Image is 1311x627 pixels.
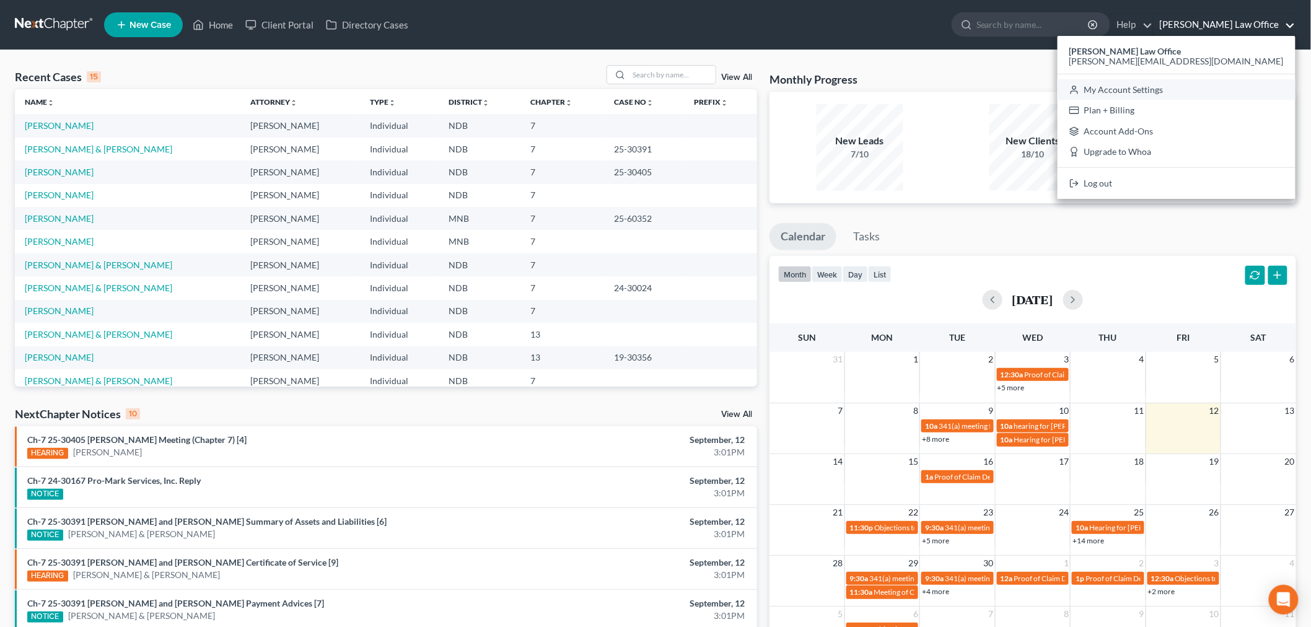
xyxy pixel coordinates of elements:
td: NDB [439,253,520,276]
span: 12a [1001,574,1013,583]
div: 3:01PM [514,446,745,458]
a: Districtunfold_more [449,97,489,107]
span: 7 [837,403,844,418]
a: Prefixunfold_more [695,97,729,107]
span: Meeting of Creditors for [PERSON_NAME] [874,587,1012,597]
h2: [DATE] [1012,293,1053,306]
td: [PERSON_NAME] [240,300,360,323]
div: 3:01PM [514,528,745,540]
td: MNB [439,230,520,253]
div: HEARING [27,448,68,459]
a: [PERSON_NAME] [73,446,142,458]
span: 23 [983,505,995,520]
td: NDB [439,300,520,323]
a: My Account Settings [1058,79,1296,100]
span: 30 [983,556,995,571]
button: day [843,266,868,283]
span: 6 [1289,352,1296,367]
div: 15 [87,71,101,82]
td: 7 [520,207,604,230]
span: [PERSON_NAME][EMAIL_ADDRESS][DOMAIN_NAME] [1069,56,1284,66]
input: Search by name... [976,13,1090,36]
span: 25 [1133,505,1146,520]
a: Help [1111,14,1152,36]
td: Individual [360,346,439,369]
td: Individual [360,160,439,183]
a: Plan + Billing [1058,100,1296,121]
div: 3:01PM [514,610,745,622]
td: Individual [360,138,439,160]
div: New Clients [989,134,1076,148]
td: Individual [360,114,439,137]
td: MNB [439,207,520,230]
a: [PERSON_NAME] [25,167,94,177]
span: 1 [912,352,919,367]
i: unfold_more [388,99,396,107]
a: [PERSON_NAME] [25,352,94,362]
button: list [868,266,892,283]
a: Typeunfold_more [370,97,396,107]
span: 31 [832,352,844,367]
span: New Case [129,20,171,30]
a: [PERSON_NAME] & [PERSON_NAME] [25,260,172,270]
span: 10a [1001,421,1013,431]
a: Chapterunfold_more [530,97,572,107]
div: New Leads [817,134,903,148]
a: [PERSON_NAME] [25,305,94,316]
span: 11:30p [850,523,874,532]
a: +2 more [1148,587,1175,596]
span: 1p [1076,574,1084,583]
td: NDB [439,184,520,207]
div: September, 12 [514,475,745,487]
td: [PERSON_NAME] [240,369,360,392]
a: Log out [1058,173,1296,194]
td: 25-30405 [604,160,685,183]
a: +14 more [1072,536,1104,545]
td: [PERSON_NAME] [240,230,360,253]
span: Objections to Discharge Due (PFMC-7) for [PERSON_NAME] [875,523,1071,532]
span: 14 [832,454,844,469]
span: Hearing for [PERSON_NAME] & [PERSON_NAME] [1014,435,1177,444]
td: Individual [360,184,439,207]
span: 9 [988,403,995,418]
td: 7 [520,184,604,207]
span: 29 [907,556,919,571]
td: 19-30356 [604,346,685,369]
a: Upgrade to Whoa [1058,142,1296,163]
span: 9:30a [925,523,944,532]
a: [PERSON_NAME] [25,120,94,131]
span: Fri [1177,332,1190,343]
i: unfold_more [47,99,55,107]
span: 16 [983,454,995,469]
i: unfold_more [482,99,489,107]
span: 4 [1138,352,1146,367]
div: September, 12 [514,556,745,569]
div: HEARING [27,571,68,582]
a: Calendar [769,223,836,250]
td: [PERSON_NAME] [240,207,360,230]
span: 2 [1138,556,1146,571]
a: [PERSON_NAME] & [PERSON_NAME] [73,569,221,581]
td: Individual [360,300,439,323]
td: Individual [360,323,439,346]
td: 7 [520,160,604,183]
td: 25-60352 [604,207,685,230]
td: 7 [520,300,604,323]
a: [PERSON_NAME] & [PERSON_NAME] [25,144,172,154]
td: 7 [520,369,604,392]
div: 3:01PM [514,487,745,499]
td: NDB [439,138,520,160]
td: [PERSON_NAME] [240,253,360,276]
td: 7 [520,138,604,160]
div: [PERSON_NAME] Law Office [1058,36,1296,199]
span: 13 [1284,403,1296,418]
div: Open Intercom Messenger [1269,585,1299,615]
span: Proof of Claim Deadline - Standard for [PERSON_NAME] [1025,370,1207,379]
a: Tasks [842,223,891,250]
strong: [PERSON_NAME] Law Office [1069,46,1182,56]
a: [PERSON_NAME] [25,190,94,200]
td: NDB [439,114,520,137]
div: NOTICE [27,489,63,500]
a: View All [721,73,752,82]
td: 24-30024 [604,276,685,299]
